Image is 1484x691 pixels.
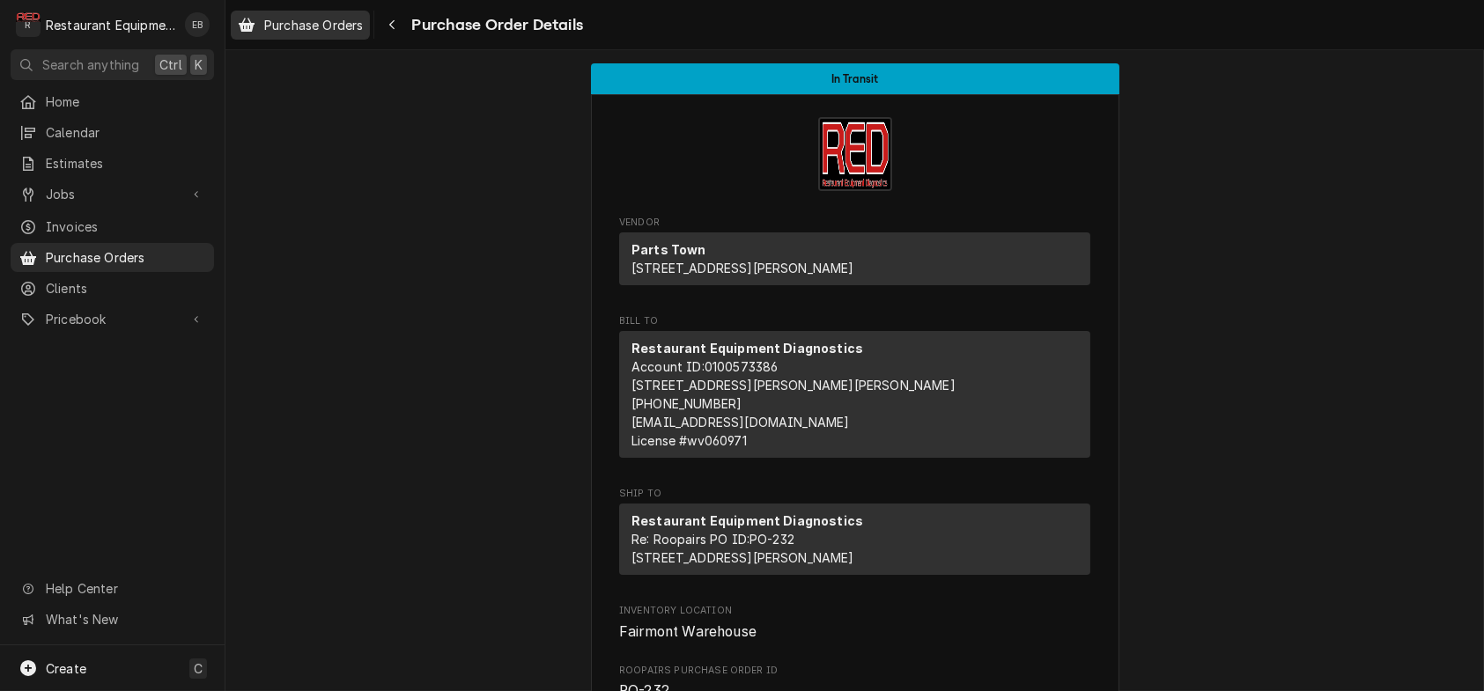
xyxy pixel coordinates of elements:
[818,117,892,191] img: Logo
[46,123,205,142] span: Calendar
[195,55,203,74] span: K
[159,55,182,74] span: Ctrl
[619,664,1090,678] span: Roopairs Purchase Order ID
[46,92,205,111] span: Home
[16,12,41,37] div: R
[619,621,1090,643] span: Inventory Location
[46,185,179,203] span: Jobs
[619,216,1090,230] span: Vendor
[11,49,214,80] button: Search anythingCtrlK
[631,261,854,276] span: [STREET_ADDRESS][PERSON_NAME]
[11,118,214,147] a: Calendar
[46,661,86,676] span: Create
[619,314,1090,466] div: Purchase Order Bill To
[619,487,1090,501] span: Ship To
[619,331,1090,458] div: Bill To
[406,13,583,37] span: Purchase Order Details
[46,310,179,328] span: Pricebook
[11,274,214,303] a: Clients
[46,279,205,298] span: Clients
[46,217,205,236] span: Invoices
[11,305,214,334] a: Go to Pricebook
[619,623,757,640] span: Fairmont Warehouse
[631,550,854,565] span: [STREET_ADDRESS][PERSON_NAME]
[631,242,706,257] strong: Parts Town
[631,433,747,448] span: License # wv060971
[619,604,1090,642] div: Inventory Location
[631,396,742,411] a: [PHONE_NUMBER]
[231,11,370,40] a: Purchase Orders
[11,574,214,603] a: Go to Help Center
[619,487,1090,583] div: Purchase Order Ship To
[11,212,214,241] a: Invoices
[619,604,1090,618] span: Inventory Location
[46,154,205,173] span: Estimates
[831,73,879,85] span: In Transit
[619,504,1090,582] div: Ship To
[378,11,406,39] button: Navigate back
[619,232,1090,285] div: Vendor
[11,180,214,209] a: Go to Jobs
[619,232,1090,292] div: Vendor
[631,532,794,547] span: Re: Roopairs PO ID: PO-232
[185,12,210,37] div: EB
[591,63,1119,94] div: Status
[46,16,175,34] div: Restaurant Equipment Diagnostics
[631,415,849,430] a: [EMAIL_ADDRESS][DOMAIN_NAME]
[11,149,214,178] a: Estimates
[631,378,956,393] span: [STREET_ADDRESS][PERSON_NAME][PERSON_NAME]
[46,610,203,629] span: What's New
[42,55,139,74] span: Search anything
[11,243,214,272] a: Purchase Orders
[619,331,1090,465] div: Bill To
[46,579,203,598] span: Help Center
[631,341,863,356] strong: Restaurant Equipment Diagnostics
[46,248,205,267] span: Purchase Orders
[619,504,1090,575] div: Ship To
[631,359,778,374] span: Account ID: 0100573386
[16,12,41,37] div: Restaurant Equipment Diagnostics's Avatar
[619,314,1090,328] span: Bill To
[185,12,210,37] div: Emily Bird's Avatar
[11,605,214,634] a: Go to What's New
[631,513,863,528] strong: Restaurant Equipment Diagnostics
[264,16,363,34] span: Purchase Orders
[11,87,214,116] a: Home
[194,659,203,678] span: C
[619,216,1090,293] div: Purchase Order Vendor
